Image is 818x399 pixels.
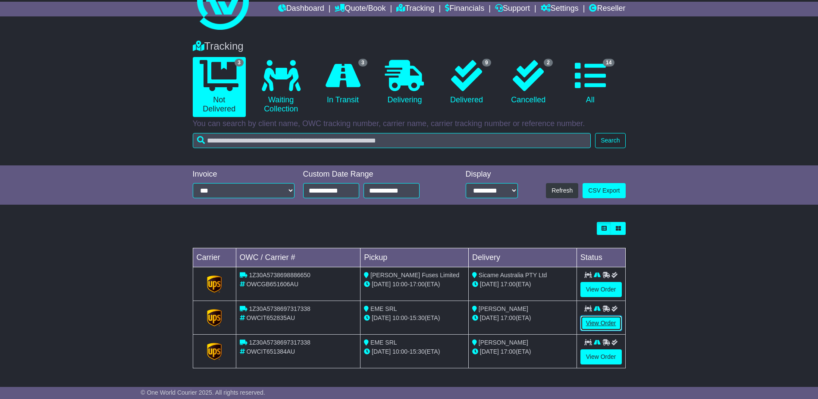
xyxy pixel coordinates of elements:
div: Display [466,170,518,179]
a: 9 Delivered [440,57,493,108]
a: Settings [541,2,579,16]
div: Tracking [188,40,630,53]
a: CSV Export [583,183,625,198]
span: Sicame Australia PTY Ltd [479,272,547,279]
a: Financials [445,2,484,16]
span: OWCIT652835AU [246,314,295,321]
a: Waiting Collection [254,57,307,117]
img: GetCarrierServiceLogo [207,275,222,293]
span: 3 [358,59,367,66]
td: Pickup [360,248,469,267]
span: © One World Courier 2025. All rights reserved. [141,389,265,396]
span: [PERSON_NAME] Fuses Limited [370,272,459,279]
span: 15:30 [410,348,425,355]
div: Custom Date Range [303,170,442,179]
a: Support [495,2,530,16]
span: 17:00 [410,281,425,288]
a: Quote/Book [335,2,385,16]
span: 15:30 [410,314,425,321]
td: Carrier [193,248,236,267]
span: [PERSON_NAME] [479,339,528,346]
a: Reseller [589,2,625,16]
span: [DATE] [372,348,391,355]
span: 1Z30A5738698886650 [249,272,310,279]
a: Dashboard [278,2,324,16]
div: Invoice [193,170,295,179]
button: Search [595,133,625,148]
span: 17:00 [501,314,516,321]
button: Refresh [546,183,578,198]
span: 3 [235,59,244,66]
span: 2 [544,59,553,66]
span: [PERSON_NAME] [479,305,528,312]
a: 3 In Transit [316,57,369,108]
span: OWCIT651384AU [246,348,295,355]
a: 3 Not Delivered [193,57,246,117]
div: - (ETA) [364,347,465,356]
span: 9 [482,59,491,66]
span: 17:00 [501,348,516,355]
a: View Order [580,349,622,364]
a: Tracking [396,2,434,16]
a: Delivering [378,57,431,108]
div: - (ETA) [364,313,465,323]
span: 10:00 [392,348,407,355]
span: OWCGB651606AU [246,281,298,288]
p: You can search by client name, OWC tracking number, carrier name, carrier tracking number or refe... [193,119,626,129]
span: 1Z30A5738697317338 [249,305,310,312]
img: GetCarrierServiceLogo [207,343,222,360]
span: 1Z30A5738697317338 [249,339,310,346]
span: [DATE] [480,314,499,321]
a: View Order [580,282,622,297]
span: [DATE] [480,348,499,355]
a: 2 Cancelled [502,57,555,108]
a: 14 All [564,57,617,108]
div: - (ETA) [364,280,465,289]
td: OWC / Carrier # [236,248,360,267]
span: 14 [603,59,614,66]
span: 10:00 [392,281,407,288]
td: Delivery [468,248,577,267]
td: Status [577,248,625,267]
a: View Order [580,316,622,331]
span: [DATE] [480,281,499,288]
span: 17:00 [501,281,516,288]
span: EME SRL [370,339,397,346]
div: (ETA) [472,280,573,289]
img: GetCarrierServiceLogo [207,309,222,326]
span: 10:00 [392,314,407,321]
span: [DATE] [372,314,391,321]
div: (ETA) [472,313,573,323]
span: EME SRL [370,305,397,312]
span: [DATE] [372,281,391,288]
div: (ETA) [472,347,573,356]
